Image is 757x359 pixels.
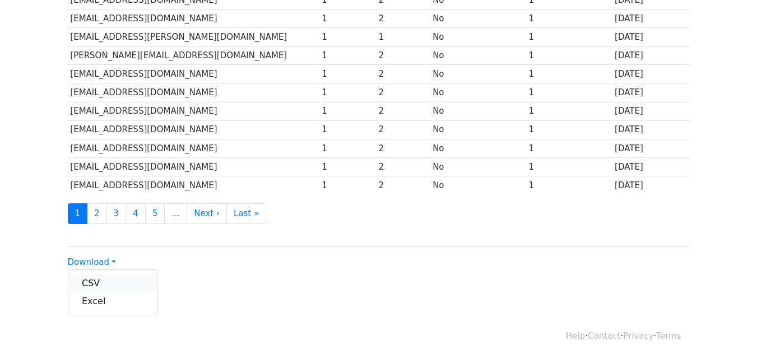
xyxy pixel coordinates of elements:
[566,331,585,341] a: Help
[526,120,612,139] td: 1
[612,46,689,65] td: [DATE]
[430,157,526,176] td: No
[612,102,689,120] td: [DATE]
[68,28,319,46] td: [EMAIL_ADDRESS][PERSON_NAME][DOMAIN_NAME]
[68,120,319,139] td: [EMAIL_ADDRESS][DOMAIN_NAME]
[68,46,319,65] td: [PERSON_NAME][EMAIL_ADDRESS][DOMAIN_NAME]
[588,331,620,341] a: Contact
[68,139,319,157] td: [EMAIL_ADDRESS][DOMAIN_NAME]
[68,157,319,176] td: [EMAIL_ADDRESS][DOMAIN_NAME]
[430,83,526,102] td: No
[376,28,430,46] td: 1
[319,46,375,65] td: 1
[68,83,319,102] td: [EMAIL_ADDRESS][DOMAIN_NAME]
[526,157,612,176] td: 1
[376,157,430,176] td: 2
[376,10,430,28] td: 2
[701,305,757,359] iframe: Chat Widget
[319,139,375,157] td: 1
[612,120,689,139] td: [DATE]
[68,257,116,267] a: Download
[68,102,319,120] td: [EMAIL_ADDRESS][DOMAIN_NAME]
[526,176,612,194] td: 1
[430,139,526,157] td: No
[319,10,375,28] td: 1
[376,139,430,157] td: 2
[376,176,430,194] td: 2
[68,176,319,194] td: [EMAIL_ADDRESS][DOMAIN_NAME]
[526,139,612,157] td: 1
[106,203,127,224] a: 3
[612,65,689,83] td: [DATE]
[226,203,266,224] a: Last »
[145,203,165,224] a: 5
[68,292,157,310] a: Excel
[376,83,430,102] td: 2
[430,176,526,194] td: No
[319,28,375,46] td: 1
[526,65,612,83] td: 1
[376,46,430,65] td: 2
[612,139,689,157] td: [DATE]
[68,65,319,83] td: [EMAIL_ADDRESS][DOMAIN_NAME]
[612,28,689,46] td: [DATE]
[612,176,689,194] td: [DATE]
[68,274,157,292] a: CSV
[612,83,689,102] td: [DATE]
[68,10,319,28] td: [EMAIL_ADDRESS][DOMAIN_NAME]
[526,10,612,28] td: 1
[612,157,689,176] td: [DATE]
[319,65,375,83] td: 1
[126,203,146,224] a: 4
[430,28,526,46] td: No
[68,203,88,224] a: 1
[430,65,526,83] td: No
[430,10,526,28] td: No
[526,102,612,120] td: 1
[612,10,689,28] td: [DATE]
[430,46,526,65] td: No
[623,331,653,341] a: Privacy
[526,46,612,65] td: 1
[430,120,526,139] td: No
[656,331,681,341] a: Terms
[187,203,227,224] a: Next ›
[319,83,375,102] td: 1
[319,157,375,176] td: 1
[526,83,612,102] td: 1
[319,176,375,194] td: 1
[526,28,612,46] td: 1
[319,102,375,120] td: 1
[376,120,430,139] td: 2
[376,102,430,120] td: 2
[376,65,430,83] td: 2
[430,102,526,120] td: No
[87,203,107,224] a: 2
[319,120,375,139] td: 1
